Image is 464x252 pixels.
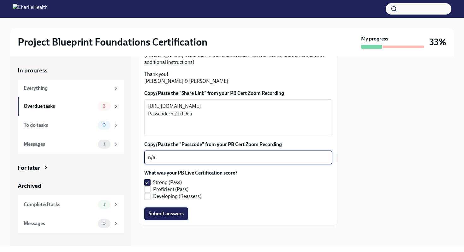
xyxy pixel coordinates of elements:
p: Thank you! [PERSON_NAME] & [PERSON_NAME] [144,71,332,85]
span: Submit answers [149,211,184,217]
span: Developing (Reassess) [153,193,201,200]
button: Submit answers [144,207,188,220]
a: Archived [18,182,124,190]
a: Everything [18,80,124,97]
a: For later [18,164,124,172]
a: Overdue tasks2 [18,97,124,116]
div: Completed tasks [24,201,95,208]
span: 0 [99,221,110,226]
textarea: [URL][DOMAIN_NAME] Passcode: +2JiJDeu [148,102,329,133]
div: For later [18,164,40,172]
span: Proficient (Pass) [153,186,188,193]
a: In progress [18,66,124,75]
div: Overdue tasks [24,103,95,110]
div: To do tasks [24,122,95,129]
textarea: n/a [148,154,329,161]
span: 1 [99,142,109,146]
a: Messages1 [18,135,124,154]
h2: Project Blueprint Foundations Certification [18,36,207,48]
h3: 33% [429,36,446,48]
label: Copy/Paste the "Passcode" from your PB Cert Zoom Recording [144,141,332,148]
a: Messages0 [18,214,124,233]
div: Everything [24,85,110,92]
span: 0 [99,123,110,127]
div: Messages [24,220,95,227]
img: CharlieHealth [13,4,48,14]
span: 2 [99,104,109,108]
div: Messages [24,141,95,148]
strong: My progress [361,35,388,42]
a: Completed tasks1 [18,195,124,214]
label: What was your PB Live Certification score? [144,169,237,176]
label: Copy/Paste the "Share Link" from your PB Cert Zoom Recording [144,90,332,97]
a: To do tasks0 [18,116,124,135]
span: 1 [99,202,109,207]
span: Strong (Pass) [153,179,182,186]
